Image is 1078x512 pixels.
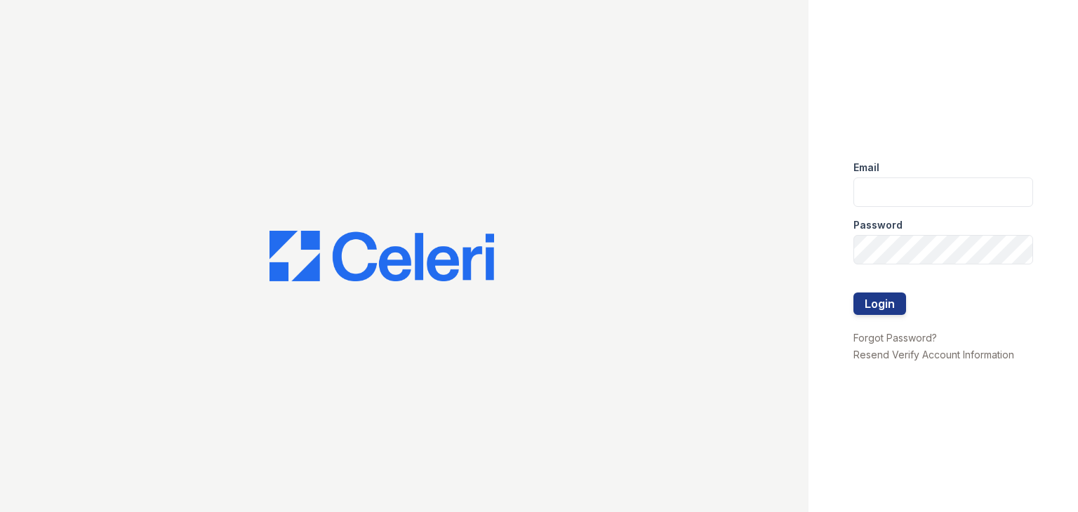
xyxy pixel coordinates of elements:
button: Login [853,292,906,315]
a: Resend Verify Account Information [853,349,1014,361]
a: Forgot Password? [853,332,937,344]
label: Email [853,161,879,175]
img: CE_Logo_Blue-a8612792a0a2168367f1c8372b55b34899dd931a85d93a1a3d3e32e68fde9ad4.png [269,231,494,281]
label: Password [853,218,903,232]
